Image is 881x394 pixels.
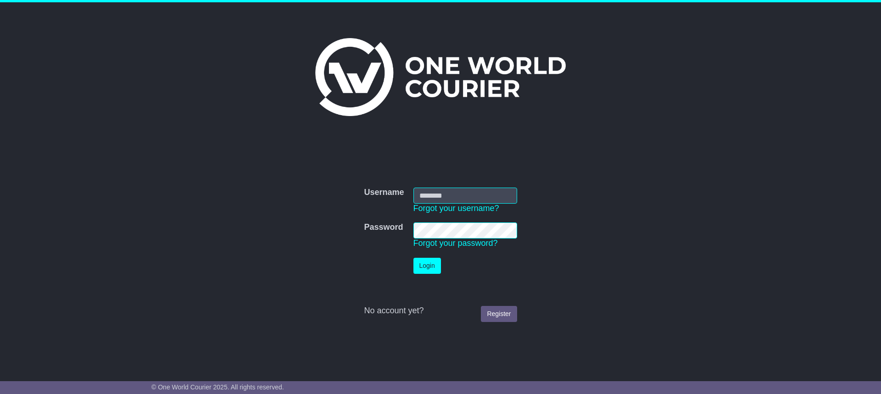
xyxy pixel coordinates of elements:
label: Username [364,188,404,198]
a: Forgot your username? [413,204,499,213]
label: Password [364,222,403,233]
div: No account yet? [364,306,517,316]
img: One World [315,38,566,116]
a: Register [481,306,517,322]
button: Login [413,258,441,274]
span: © One World Courier 2025. All rights reserved. [151,383,284,391]
a: Forgot your password? [413,239,498,248]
